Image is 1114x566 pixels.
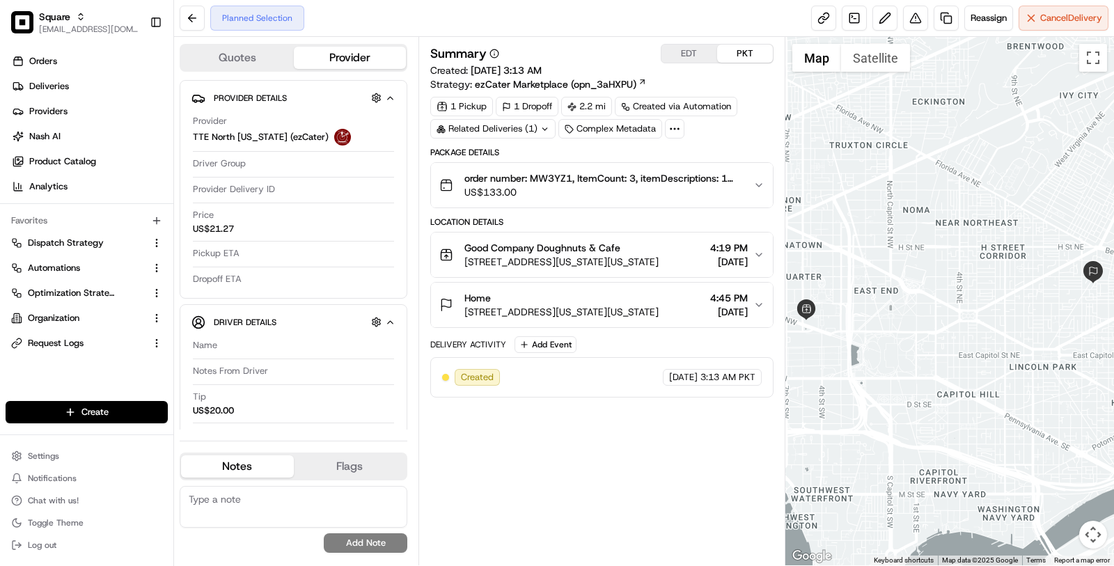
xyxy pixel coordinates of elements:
span: Optimization Strategy [28,287,116,299]
button: Optimization Strategy [6,282,168,304]
span: 4:19 PM [710,241,748,255]
button: Log out [6,535,168,555]
img: 1736555255976-a54dd68f-1ca7-489b-9aae-adbdc363a1c4 [14,132,39,157]
span: Analytics [29,180,68,193]
span: [DATE] [710,305,748,319]
a: Providers [6,100,173,123]
a: Product Catalog [6,150,173,173]
button: Request Logs [6,332,168,354]
span: Price [193,209,214,221]
button: Notes [181,455,294,478]
button: CancelDelivery [1019,6,1108,31]
button: Start new chat [237,136,253,153]
img: Zach Benton [14,202,36,224]
button: PKT [717,45,773,63]
span: US$133.00 [464,185,742,199]
span: [STREET_ADDRESS][US_STATE][US_STATE] [464,305,659,319]
span: • [116,253,120,264]
div: Related Deliveries (1) [430,119,556,139]
button: Square [39,10,70,24]
span: Notifications [28,473,77,484]
a: Open this area in Google Maps (opens a new window) [789,547,835,565]
div: US$20.00 [193,404,234,417]
span: [DATE] 3:13 AM [471,64,542,77]
span: Product Catalog [29,155,96,168]
a: Terms (opens in new tab) [1026,556,1046,564]
div: 💻 [118,312,129,323]
span: Chat with us! [28,495,79,506]
a: 📗Knowledge Base [8,305,112,330]
button: Show street map [792,44,841,72]
a: Dispatch Strategy [11,237,146,249]
span: [PERSON_NAME] [43,253,113,264]
div: Delivery Activity [430,339,506,350]
span: Type [193,429,213,441]
span: [PERSON_NAME] [43,215,113,226]
span: Created [461,371,494,384]
span: Request Logs [28,337,84,349]
div: Complex Metadata [558,119,662,139]
div: Favorites [6,210,168,232]
button: SquareSquare[EMAIL_ADDRESS][DOMAIN_NAME] [6,6,144,39]
button: Map camera controls [1079,521,1107,549]
div: 📗 [14,312,25,323]
img: Masood Aslam [14,239,36,262]
span: Provider Delivery ID [193,183,275,196]
a: Orders [6,50,173,72]
span: Created: [430,63,542,77]
span: • [116,215,120,226]
a: Powered byPylon [98,344,168,355]
span: Log out [28,540,56,551]
span: Dispatch Strategy [28,237,104,249]
span: Pylon [139,345,168,355]
a: 💻API Documentation [112,305,229,330]
span: order number: MW3YZ1, ItemCount: 3, itemDescriptions: 1 Huge Mini Doughnut Tray, 2 Barista Box of... [464,171,742,185]
button: Provider Details [191,86,395,109]
span: Providers [29,105,68,118]
button: EDT [661,45,717,63]
span: [DATE] [710,255,748,269]
span: [EMAIL_ADDRESS][DOMAIN_NAME] [39,24,139,35]
button: Settings [6,446,168,466]
div: Past conversations [14,180,93,191]
button: Create [6,401,168,423]
span: Toggle Theme [28,517,84,528]
span: [DATE] [669,371,698,384]
div: 1 Dropoff [496,97,558,116]
button: Good Company Doughnuts & Cafe[STREET_ADDRESS][US_STATE][US_STATE]4:19 PM[DATE] [431,233,773,277]
input: Clear [36,89,230,104]
span: Knowledge Base [28,310,107,324]
a: Nash AI [6,125,173,148]
span: Notes From Driver [193,365,268,377]
div: Start new chat [63,132,228,146]
span: Dropoff ETA [193,273,242,285]
span: 3:13 AM PKT [700,371,755,384]
a: Organization [11,312,146,324]
span: Driver Group [193,157,246,170]
span: Provider Details [214,93,287,104]
span: Provider [193,115,227,127]
span: Deliveries [29,80,69,93]
a: Deliveries [6,75,173,97]
span: Tip [193,391,206,403]
a: Report a map error [1054,556,1110,564]
span: Home [464,291,491,305]
div: Strategy: [430,77,647,91]
span: [STREET_ADDRESS][US_STATE][US_STATE] [464,255,659,269]
h3: Summary [430,47,487,60]
span: Map data ©2025 Google [942,556,1018,564]
a: Analytics [6,175,173,198]
span: Settings [28,450,59,462]
span: Automations [28,262,80,274]
span: [DATE] [123,253,152,264]
div: 2.2 mi [561,97,612,116]
button: Notifications [6,469,168,488]
button: See all [216,178,253,194]
button: Automations [6,257,168,279]
button: Organization [6,307,168,329]
span: Driver Details [214,317,276,328]
button: Toggle Theme [6,513,168,533]
p: Welcome 👋 [14,55,253,77]
a: ezCater Marketplace (opn_3aHXPU) [475,77,647,91]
